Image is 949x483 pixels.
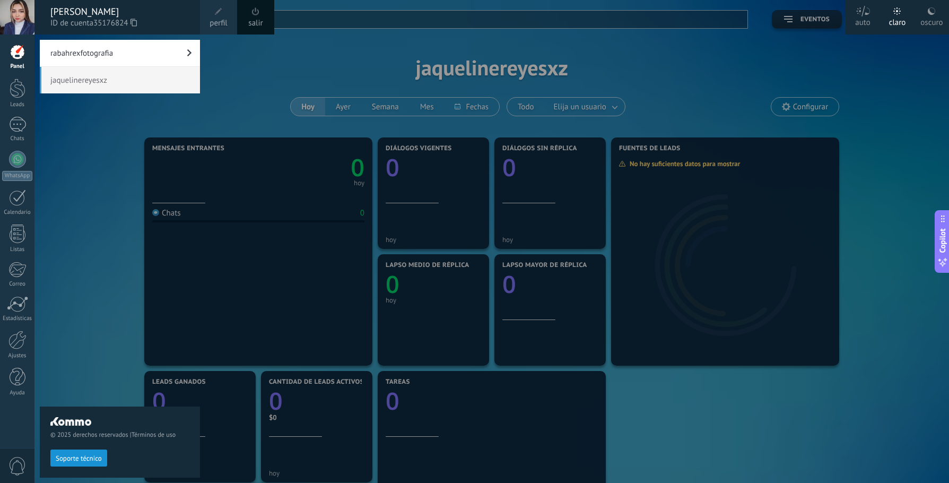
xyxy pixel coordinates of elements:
span: Copilot [937,229,948,253]
span: Soporte técnico [56,455,102,462]
div: Ayuda [2,390,33,396]
button: Soporte técnico [50,450,107,467]
span: © 2025 derechos reservados | [50,431,189,439]
div: Calendario [2,209,33,216]
div: claro [889,7,906,34]
div: oscuro [920,7,943,34]
a: rabahrexfotografia [40,40,200,66]
div: Chats [2,135,33,142]
a: salir [248,18,263,29]
div: Panel [2,63,33,70]
div: WhatsApp [2,171,32,181]
div: auto [855,7,870,34]
a: Términos de uso [132,431,176,439]
div: [PERSON_NAME] [50,6,189,18]
div: Ajustes [2,352,33,359]
div: Correo [2,281,33,288]
span: perfil [210,18,227,29]
div: Estadísticas [2,315,33,322]
div: Leads [2,101,33,108]
span: ID de cuenta [50,18,189,29]
span: 35176824 [93,18,137,29]
div: Listas [2,246,33,253]
span: jaquelinereyesxz [40,67,200,93]
a: Soporte técnico [50,454,107,462]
